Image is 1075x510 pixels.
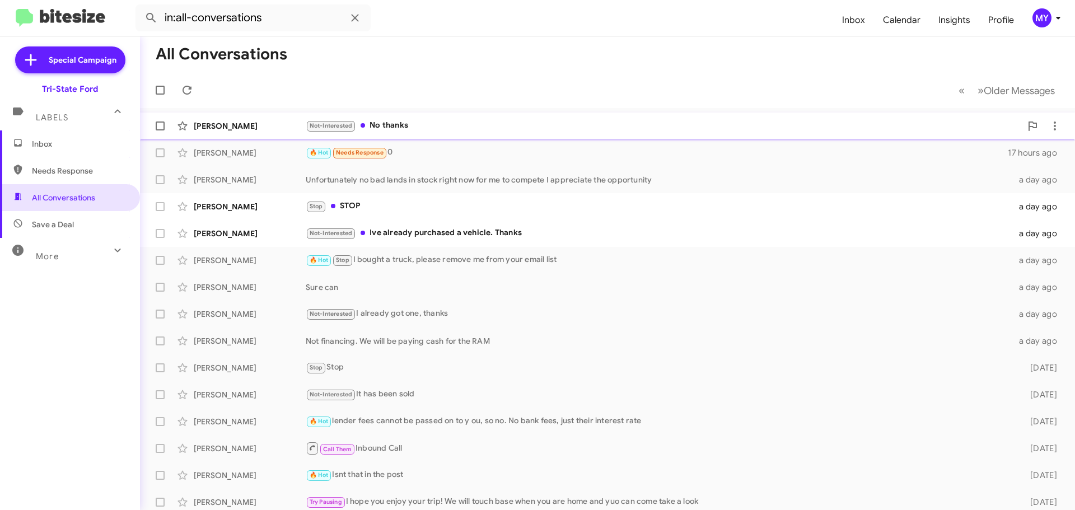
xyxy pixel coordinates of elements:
[49,54,116,65] span: Special Campaign
[306,415,1012,428] div: lender fees cannot be passed on to y ou, so no. No bank fees, just their interest rate
[194,443,306,454] div: [PERSON_NAME]
[1012,443,1066,454] div: [DATE]
[310,498,342,506] span: Try Pausing
[156,45,287,63] h1: All Conversations
[1012,389,1066,400] div: [DATE]
[306,441,1012,455] div: Inbound Call
[310,256,329,264] span: 🔥 Hot
[1012,255,1066,266] div: a day ago
[979,4,1023,36] a: Profile
[310,471,329,479] span: 🔥 Hot
[194,497,306,508] div: [PERSON_NAME]
[310,149,329,156] span: 🔥 Hot
[194,201,306,212] div: [PERSON_NAME]
[323,446,352,453] span: Call Them
[194,416,306,427] div: [PERSON_NAME]
[1023,8,1063,27] button: MY
[310,122,353,129] span: Not-Interested
[32,138,127,149] span: Inbox
[959,83,965,97] span: «
[306,388,1012,401] div: It has been sold
[194,470,306,481] div: [PERSON_NAME]
[135,4,371,31] input: Search
[194,228,306,239] div: [PERSON_NAME]
[1012,282,1066,293] div: a day ago
[194,174,306,185] div: [PERSON_NAME]
[310,364,323,371] span: Stop
[1012,308,1066,320] div: a day ago
[306,227,1012,240] div: Ive already purchased a vehicle. Thanks
[42,83,98,95] div: Tri-State Ford
[194,362,306,373] div: [PERSON_NAME]
[194,255,306,266] div: [PERSON_NAME]
[1012,228,1066,239] div: a day ago
[194,282,306,293] div: [PERSON_NAME]
[194,120,306,132] div: [PERSON_NAME]
[194,335,306,347] div: [PERSON_NAME]
[32,192,95,203] span: All Conversations
[306,495,1012,508] div: I hope you enjoy your trip! We will touch base when you are home and yuo can come take a look
[306,119,1021,132] div: No thanks
[971,79,1062,102] button: Next
[1008,147,1066,158] div: 17 hours ago
[336,149,384,156] span: Needs Response
[310,203,323,210] span: Stop
[194,308,306,320] div: [PERSON_NAME]
[32,165,127,176] span: Needs Response
[310,391,353,398] span: Not-Interested
[306,174,1012,185] div: Unfortunately no bad lands in stock right now for me to compete I appreciate the opportunity
[952,79,1062,102] nav: Page navigation example
[984,85,1055,97] span: Older Messages
[833,4,874,36] a: Inbox
[1012,335,1066,347] div: a day ago
[978,83,984,97] span: »
[1012,470,1066,481] div: [DATE]
[1012,174,1066,185] div: a day ago
[36,113,68,123] span: Labels
[306,361,1012,374] div: Stop
[306,307,1012,320] div: I already got one, thanks
[306,469,1012,481] div: Isnt that in the post
[194,147,306,158] div: [PERSON_NAME]
[306,146,1008,159] div: 0
[1012,201,1066,212] div: a day ago
[336,256,349,264] span: Stop
[1032,8,1051,27] div: MY
[1012,416,1066,427] div: [DATE]
[952,79,971,102] button: Previous
[310,230,353,237] span: Not-Interested
[310,310,353,317] span: Not-Interested
[306,282,1012,293] div: Sure can
[194,389,306,400] div: [PERSON_NAME]
[1012,497,1066,508] div: [DATE]
[306,335,1012,347] div: Not financing. We will be paying cash for the RAM
[1012,362,1066,373] div: [DATE]
[32,219,74,230] span: Save a Deal
[310,418,329,425] span: 🔥 Hot
[929,4,979,36] a: Insights
[874,4,929,36] a: Calendar
[15,46,125,73] a: Special Campaign
[306,200,1012,213] div: STOP
[306,254,1012,266] div: I bought a truck, please remove me from your email list
[36,251,59,261] span: More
